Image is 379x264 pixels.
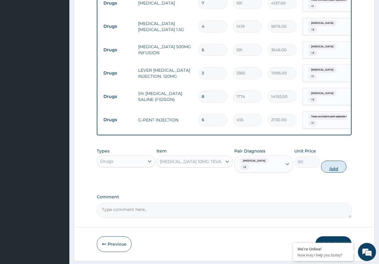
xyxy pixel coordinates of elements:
div: We're Online! [298,246,349,252]
div: [MEDICAL_DATA] 10MG TEVA [160,159,221,165]
button: Submit [315,236,352,252]
div: Chat with us now [31,34,101,42]
span: + 1 [308,3,317,9]
label: Item [156,148,167,154]
td: Drugs [100,91,135,102]
span: [MEDICAL_DATA] [308,67,336,73]
td: Drugs [100,68,135,79]
span: + 3 [308,97,317,103]
textarea: Type your message and hit 'Enter' [3,165,115,186]
label: Comment [97,194,352,200]
label: Types [97,149,109,154]
td: Drugs [100,44,135,55]
span: Vaso-occlusive pain episode in... [308,114,353,120]
span: [MEDICAL_DATA] [308,20,336,26]
span: + 3 [308,50,317,56]
button: Previous [97,236,131,252]
td: Drugs [100,21,135,32]
span: [MEDICAL_DATA] [308,44,336,50]
td: G-PENT INJECTION [135,114,195,126]
button: Add [321,161,347,173]
span: [MEDICAL_DATA] [240,158,268,164]
p: How may I help you today? [298,253,349,258]
td: LEVER [MEDICAL_DATA] INJECTION. 120MG [135,64,195,82]
label: Pair Diagnosis [234,148,265,154]
div: Drugs [100,158,113,164]
label: Unit Price [294,148,316,154]
img: d_794563401_company_1708531726252_794563401 [11,30,24,45]
div: Minimize live chat window [99,3,113,17]
span: + 3 [240,164,249,170]
td: [MEDICAL_DATA] 500MG INFUSION [135,41,195,59]
span: [MEDICAL_DATA] [308,90,336,96]
td: Drugs [100,114,135,125]
span: We're online! [35,76,83,137]
span: + 1 [308,74,317,80]
td: 5% [MEDICAL_DATA] SALINE (FIDSON) [135,87,195,105]
span: + 1 [308,120,317,126]
span: + 3 [308,27,317,33]
td: [MEDICAL_DATA] [MEDICAL_DATA] 1.5G [135,17,195,36]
